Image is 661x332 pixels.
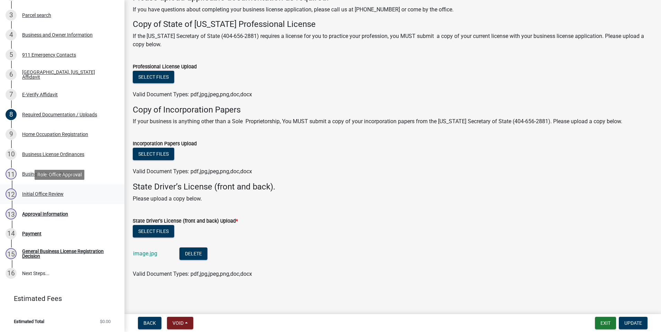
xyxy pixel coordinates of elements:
[6,69,17,80] div: 6
[619,317,648,329] button: Update
[6,29,17,40] div: 4
[133,271,252,277] span: Valid Document Types: pdf,jpg,jpeg,png,doc,docx
[133,71,174,83] button: Select files
[14,319,44,324] span: Estimated Total
[22,32,93,37] div: Business and Owner Information
[133,91,252,98] span: Valid Document Types: pdf,jpg,jpeg,png,doc,docx
[133,250,157,257] a: image.jpg
[133,19,653,29] h4: Copy of State of [US_STATE] Professional License
[133,168,252,175] span: Valid Document Types: pdf,jpg,jpeg,png,doc,docx
[6,188,17,199] div: 12
[179,251,207,257] wm-modal-confirm: Delete Document
[6,292,113,305] a: Estimated Fees
[22,52,76,57] div: 911 Emergency Contacts
[624,320,642,326] span: Update
[6,208,17,219] div: 13
[6,89,17,100] div: 7
[133,182,653,192] h4: State Driver’s License (front and back).
[22,132,88,137] div: Home Occupation Registration
[133,6,653,14] p: If you have questions about completing your business license application, please call us at [PHON...
[6,228,17,239] div: 14
[6,129,17,140] div: 9
[133,225,174,237] button: Select files
[22,249,113,258] div: General Business License Registration Decision
[173,320,184,326] span: Void
[6,149,17,160] div: 10
[6,268,17,279] div: 16
[138,317,161,329] button: Back
[133,32,653,49] p: If the [US_STATE] Secretary of State (404-656-2881) requires a license for you to practice your p...
[22,112,97,117] div: Required Documentation / Uploads
[133,219,238,224] label: State Driver's License (front and back) Upload
[133,65,197,69] label: Professional License Upload
[179,247,207,260] button: Delete
[35,170,84,180] div: Role: Office Approval
[6,168,17,179] div: 11
[133,117,653,126] p: If your business is anything other than a Sole Proprietorship, You MUST submit a copy of your inc...
[143,320,156,326] span: Back
[22,231,41,236] div: Payment
[22,152,84,157] div: Business License Ordinances
[6,49,17,60] div: 5
[167,317,193,329] button: Void
[6,248,17,259] div: 15
[22,212,68,216] div: Approval Information
[133,148,174,160] button: Select files
[22,172,75,176] div: Business License Review
[595,317,616,329] button: Exit
[22,70,113,79] div: [GEOGRAPHIC_DATA], [US_STATE] Affidavit
[22,13,51,18] div: Parcel search
[133,105,653,115] h4: Copy of Incorporation Papers
[6,109,17,120] div: 8
[100,319,111,324] span: $0.00
[6,10,17,21] div: 3
[22,192,64,196] div: Initial Office Review
[22,92,58,97] div: E-Verify Affidavit
[133,195,653,203] p: Please upload a copy below.
[133,141,197,146] label: Incorporation Papers Upload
